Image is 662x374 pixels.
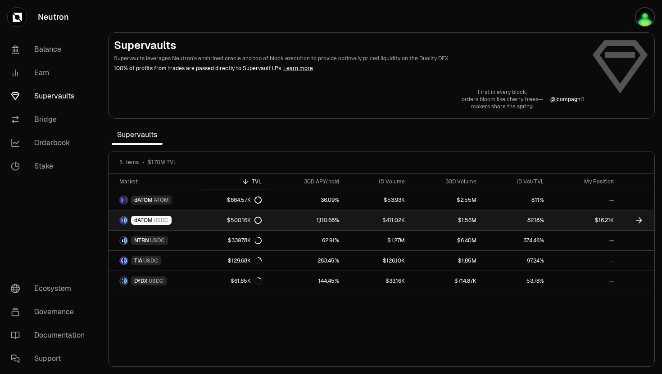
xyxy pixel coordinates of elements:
[124,277,127,285] img: USDC Logo
[204,190,267,210] a: $664.57K
[482,210,549,230] a: 82.18%
[109,210,204,230] a: dATOM LogoUSDC LogodATOMUSDC
[345,190,410,210] a: $53.93K
[345,271,410,291] a: $33.16K
[4,61,97,85] a: Earn
[4,300,97,324] a: Governance
[149,277,163,285] span: USDC
[462,89,543,96] p: First in every block,
[109,271,204,291] a: DYDX LogoUSDC LogoDYDXUSDC
[134,217,153,224] span: dATOM
[635,7,655,27] img: q2
[112,126,163,144] span: Supervaults
[134,237,149,244] span: NTRN
[120,257,123,264] img: TIA Logo
[124,217,127,224] img: USDC Logo
[120,217,123,224] img: dATOM Logo
[150,237,165,244] span: USDC
[482,231,549,250] a: 374.46%
[120,237,123,244] img: NTRN Logo
[267,190,345,210] a: 36.09%
[462,103,543,110] p: makers share the spring.
[120,277,123,285] img: DYDX Logo
[267,251,345,271] a: 283.45%
[143,257,158,264] span: USDC
[267,271,345,291] a: 144.45%
[462,96,543,103] p: orders bloom like cherry trees—
[283,65,313,72] a: Learn more
[4,347,97,370] a: Support
[204,251,267,271] a: $129.68K
[410,251,482,271] a: $1.85M
[209,178,262,185] div: TVL
[120,196,123,204] img: dATOM Logo
[119,159,139,166] span: 5 items
[487,178,544,185] div: 1D Vol/TVL
[350,178,405,185] div: 1D Volume
[549,271,619,291] a: --
[549,231,619,250] a: --
[462,89,543,110] a: First in every block,orders bloom like cherry trees—makers share the spring.
[416,178,476,185] div: 30D Volume
[549,210,619,230] a: $16.21K
[549,190,619,210] a: --
[410,231,482,250] a: $6.40M
[154,196,169,204] span: ATOM
[134,257,142,264] span: TIA
[345,231,410,250] a: $1.27M
[227,196,262,204] div: $664.57K
[154,217,168,224] span: USDC
[109,190,204,210] a: dATOM LogoATOM LogodATOMATOM
[228,257,262,264] div: $129.68K
[4,155,97,178] a: Stake
[148,159,177,166] span: $1.70M TVL
[4,324,97,347] a: Documentation
[124,257,127,264] img: USDC Logo
[410,271,482,291] a: $714.87K
[4,38,97,61] a: Balance
[345,210,410,230] a: $411.02K
[550,96,584,103] a: @jcompagni1
[410,190,482,210] a: $2.55M
[231,277,262,285] div: $61.65K
[114,64,584,72] p: 100% of profits from trades are passed directly to Supervault LPs.
[482,271,549,291] a: 53.78%
[124,237,127,244] img: USDC Logo
[345,251,410,271] a: $126.10K
[555,178,614,185] div: My Position
[482,190,549,210] a: 8.11%
[267,231,345,250] a: 62.91%
[204,231,267,250] a: $339.78K
[267,210,345,230] a: 1,110.68%
[482,251,549,271] a: 97.24%
[114,38,584,53] h2: Supervaults
[4,131,97,155] a: Orderbook
[119,178,199,185] div: Market
[272,178,339,185] div: 30D APY/hold
[124,196,127,204] img: ATOM Logo
[109,231,204,250] a: NTRN LogoUSDC LogoNTRNUSDC
[227,217,262,224] div: $500.16K
[4,108,97,131] a: Bridge
[114,54,584,62] p: Supervaults leverages Neutron's enshrined oracle and top of block execution to provide optimally ...
[228,237,262,244] div: $339.78K
[4,277,97,300] a: Ecosystem
[109,251,204,271] a: TIA LogoUSDC LogoTIAUSDC
[204,271,267,291] a: $61.65K
[550,96,584,103] p: @ jcompagni1
[204,210,267,230] a: $500.16K
[4,85,97,108] a: Supervaults
[410,210,482,230] a: $1.56M
[549,251,619,271] a: --
[134,277,148,285] span: DYDX
[134,196,153,204] span: dATOM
